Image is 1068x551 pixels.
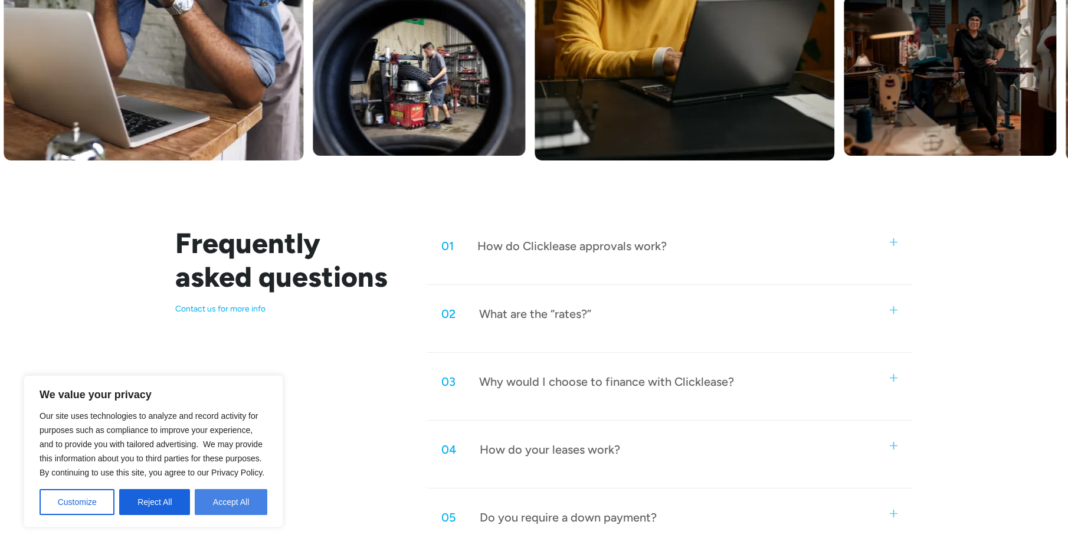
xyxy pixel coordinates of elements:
[195,489,267,515] button: Accept All
[890,306,897,314] img: small plus
[441,510,456,525] div: 05
[890,442,897,450] img: small plus
[40,411,264,477] span: Our site uses technologies to analyze and record activity for purposes such as compliance to impr...
[441,306,456,322] div: 02
[477,238,667,254] div: How do Clicklease approvals work?
[479,374,734,389] div: Why would I choose to finance with Clicklease?
[890,510,897,517] img: small plus
[175,227,399,294] h2: Frequently asked questions
[890,238,897,246] img: small plus
[480,510,657,525] div: Do you require a down payment?
[40,489,114,515] button: Customize
[441,238,454,254] div: 01
[441,374,456,389] div: 03
[175,304,399,314] p: Contact us for more info
[24,375,283,527] div: We value your privacy
[441,442,456,457] div: 04
[479,306,591,322] div: What are the “rates?”
[40,388,267,402] p: We value your privacy
[890,374,897,382] img: small plus
[480,442,620,457] div: How do your leases work?
[119,489,190,515] button: Reject All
